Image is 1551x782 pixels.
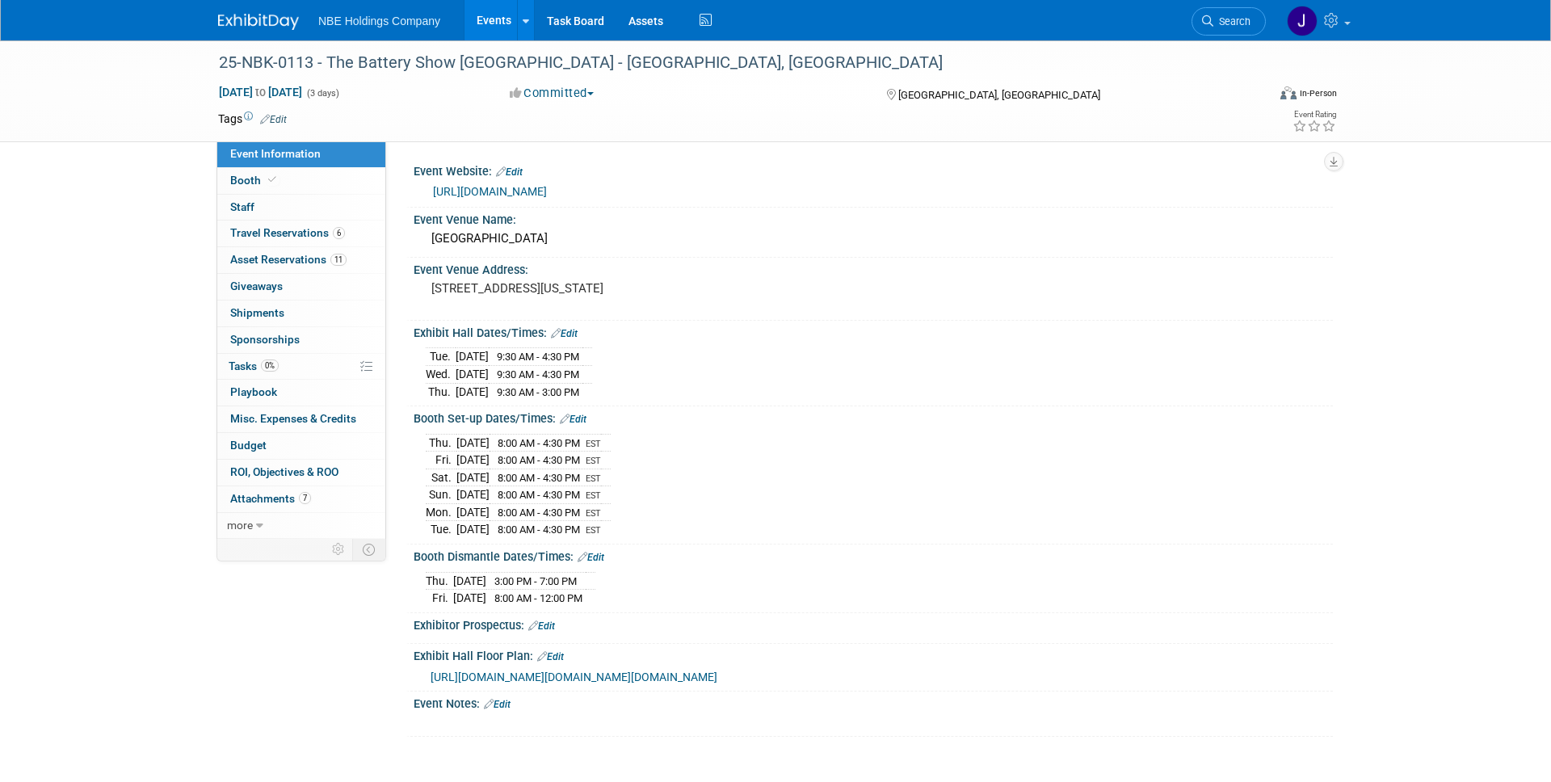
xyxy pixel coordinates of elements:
[426,366,456,384] td: Wed.
[426,348,456,366] td: Tue.
[456,486,490,504] td: [DATE]
[325,539,353,560] td: Personalize Event Tab Strip
[217,486,385,512] a: Attachments7
[268,175,276,184] i: Booth reservation complete
[318,15,440,27] span: NBE Holdings Company
[261,359,279,372] span: 0%
[217,354,385,380] a: Tasks0%
[217,513,385,539] a: more
[498,472,580,484] span: 8:00 AM - 4:30 PM
[586,456,601,466] span: EST
[414,321,1333,342] div: Exhibit Hall Dates/Times:
[426,590,453,607] td: Fri.
[414,208,1333,228] div: Event Venue Name:
[456,383,489,400] td: [DATE]
[217,195,385,221] a: Staff
[230,226,345,239] span: Travel Reservations
[456,348,489,366] td: [DATE]
[217,221,385,246] a: Travel Reservations6
[414,406,1333,427] div: Booth Set-up Dates/Times:
[414,692,1333,713] div: Event Notes:
[330,254,347,266] span: 11
[230,306,284,319] span: Shipments
[453,572,486,590] td: [DATE]
[229,359,279,372] span: Tasks
[230,412,356,425] span: Misc. Expenses & Credits
[217,247,385,273] a: Asset Reservations11
[484,699,511,710] a: Edit
[498,507,580,519] span: 8:00 AM - 4:30 PM
[333,227,345,239] span: 6
[586,525,601,536] span: EST
[431,671,717,683] a: [URL][DOMAIN_NAME][DOMAIN_NAME][DOMAIN_NAME]
[230,280,283,292] span: Giveaways
[414,644,1333,665] div: Exhibit Hall Floor Plan:
[497,368,579,380] span: 9:30 AM - 4:30 PM
[217,168,385,194] a: Booth
[528,620,555,632] a: Edit
[217,274,385,300] a: Giveaways
[504,85,600,102] button: Committed
[426,434,456,452] td: Thu.
[456,452,490,469] td: [DATE]
[218,14,299,30] img: ExhibitDay
[299,492,311,504] span: 7
[498,489,580,501] span: 8:00 AM - 4:30 PM
[426,383,456,400] td: Thu.
[218,111,287,127] td: Tags
[578,552,604,563] a: Edit
[1287,6,1318,36] img: John Vargo
[426,486,456,504] td: Sun.
[1299,87,1337,99] div: In-Person
[1292,111,1336,119] div: Event Rating
[230,465,338,478] span: ROI, Objectives & ROO
[453,590,486,607] td: [DATE]
[230,385,277,398] span: Playbook
[260,114,287,125] a: Edit
[217,327,385,353] a: Sponsorships
[498,454,580,466] span: 8:00 AM - 4:30 PM
[426,452,456,469] td: Fri.
[456,366,489,384] td: [DATE]
[497,386,579,398] span: 9:30 AM - 3:00 PM
[217,406,385,432] a: Misc. Expenses & Credits
[253,86,268,99] span: to
[217,460,385,486] a: ROI, Objectives & ROO
[498,437,580,449] span: 8:00 AM - 4:30 PM
[560,414,586,425] a: Edit
[217,380,385,406] a: Playbook
[353,539,386,560] td: Toggle Event Tabs
[414,258,1333,278] div: Event Venue Address:
[217,301,385,326] a: Shipments
[1192,7,1266,36] a: Search
[414,159,1333,180] div: Event Website:
[217,141,385,167] a: Event Information
[230,174,280,187] span: Booth
[1280,86,1297,99] img: Format-Inperson.png
[230,333,300,346] span: Sponsorships
[426,572,453,590] td: Thu.
[414,613,1333,634] div: Exhibitor Prospectus:
[498,523,580,536] span: 8:00 AM - 4:30 PM
[230,492,311,505] span: Attachments
[227,519,253,532] span: more
[230,200,254,213] span: Staff
[414,544,1333,565] div: Booth Dismantle Dates/Times:
[213,48,1242,78] div: 25-NBK-0113 - The Battery Show [GEOGRAPHIC_DATA] - [GEOGRAPHIC_DATA], [GEOGRAPHIC_DATA]
[497,351,579,363] span: 9:30 AM - 4:30 PM
[586,508,601,519] span: EST
[426,226,1321,251] div: [GEOGRAPHIC_DATA]
[426,469,456,486] td: Sat.
[433,185,547,198] a: [URL][DOMAIN_NAME]
[305,88,339,99] span: (3 days)
[898,89,1100,101] span: [GEOGRAPHIC_DATA], [GEOGRAPHIC_DATA]
[230,439,267,452] span: Budget
[551,328,578,339] a: Edit
[426,503,456,521] td: Mon.
[217,433,385,459] a: Budget
[456,521,490,538] td: [DATE]
[426,521,456,538] td: Tue.
[1213,15,1250,27] span: Search
[537,651,564,662] a: Edit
